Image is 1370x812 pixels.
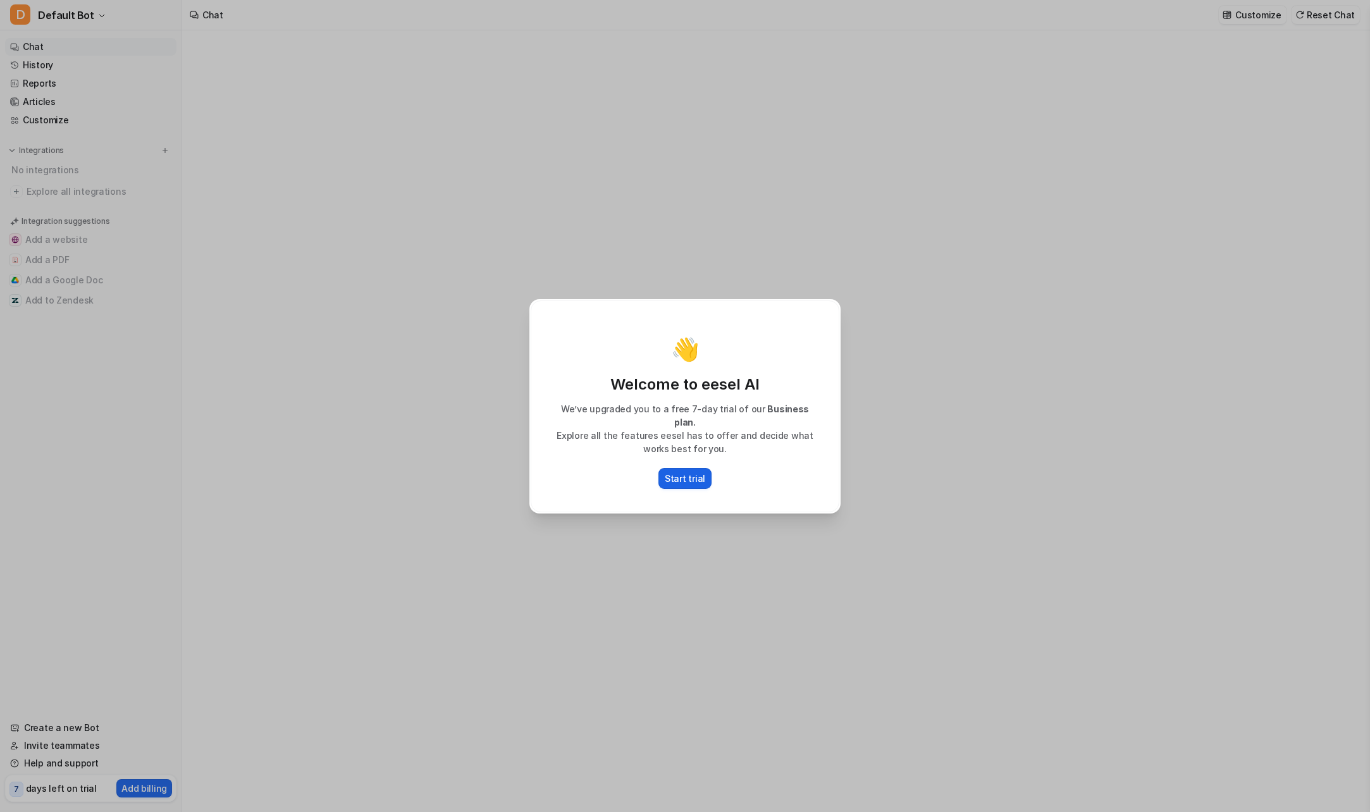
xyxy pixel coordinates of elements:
[658,468,712,489] button: Start trial
[544,374,826,395] p: Welcome to eesel AI
[671,336,700,362] p: 👋
[544,402,826,429] p: We’ve upgraded you to a free 7-day trial of our
[665,472,705,485] p: Start trial
[544,429,826,455] p: Explore all the features eesel has to offer and decide what works best for you.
